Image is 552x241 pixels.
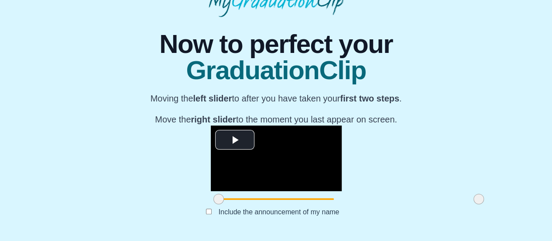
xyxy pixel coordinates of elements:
p: Moving the to after you have taken your . [151,92,402,105]
div: Video Player [211,126,342,191]
b: right slider [191,115,236,124]
p: Move the to the moment you last appear on screen. [151,113,402,126]
label: Include the announcement of my name [212,205,346,219]
button: Play Video [215,130,254,150]
b: first two steps [340,94,399,103]
span: Now to perfect your [151,31,402,57]
span: GraduationClip [151,57,402,84]
b: left slider [193,94,232,103]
